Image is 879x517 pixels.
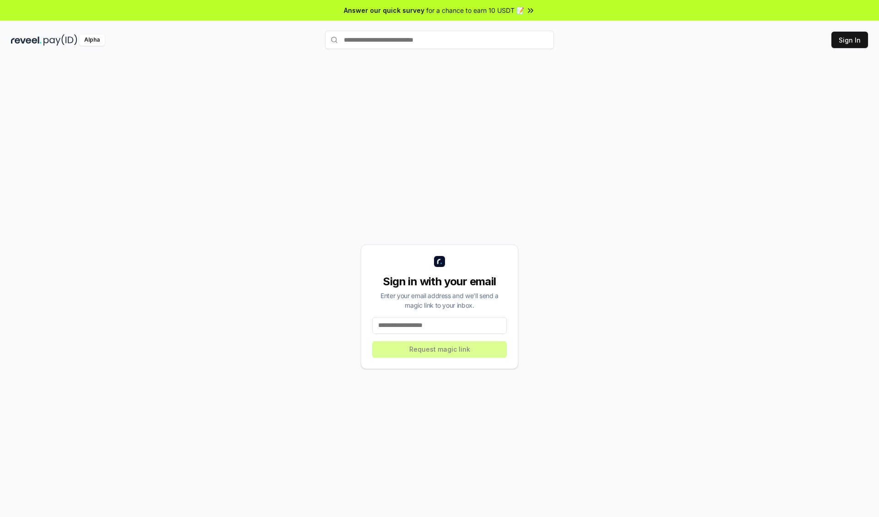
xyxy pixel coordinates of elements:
img: pay_id [43,34,77,46]
div: Alpha [79,34,105,46]
span: for a chance to earn 10 USDT 📝 [426,5,524,15]
button: Sign In [831,32,868,48]
img: logo_small [434,256,445,267]
div: Enter your email address and we’ll send a magic link to your inbox. [372,291,507,310]
img: reveel_dark [11,34,42,46]
div: Sign in with your email [372,274,507,289]
span: Answer our quick survey [344,5,424,15]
